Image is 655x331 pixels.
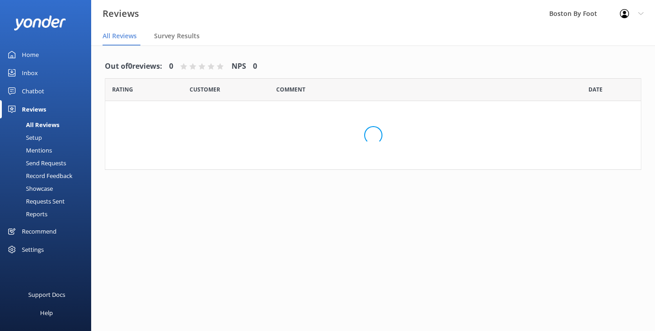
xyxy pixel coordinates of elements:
[40,304,53,322] div: Help
[112,85,133,94] span: Date
[5,118,91,131] a: All Reviews
[5,144,52,157] div: Mentions
[22,222,57,240] div: Recommend
[22,100,46,118] div: Reviews
[14,15,66,31] img: yonder-white-logo.png
[5,144,91,157] a: Mentions
[103,31,137,41] span: All Reviews
[190,85,220,94] span: Date
[22,82,44,100] div: Chatbot
[154,31,200,41] span: Survey Results
[5,182,91,195] a: Showcase
[5,195,91,208] a: Requests Sent
[5,182,53,195] div: Showcase
[5,169,91,182] a: Record Feedback
[276,85,305,94] span: Question
[5,131,91,144] a: Setup
[28,285,65,304] div: Support Docs
[5,208,91,220] a: Reports
[105,61,162,72] h4: Out of 0 reviews:
[22,46,39,64] div: Home
[253,61,257,72] h4: 0
[5,157,66,169] div: Send Requests
[588,85,603,94] span: Date
[5,169,72,182] div: Record Feedback
[169,61,173,72] h4: 0
[5,208,47,220] div: Reports
[5,195,65,208] div: Requests Sent
[5,157,91,169] a: Send Requests
[232,61,246,72] h4: NPS
[22,240,44,259] div: Settings
[103,6,139,21] h3: Reviews
[22,64,38,82] div: Inbox
[5,118,59,131] div: All Reviews
[5,131,42,144] div: Setup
